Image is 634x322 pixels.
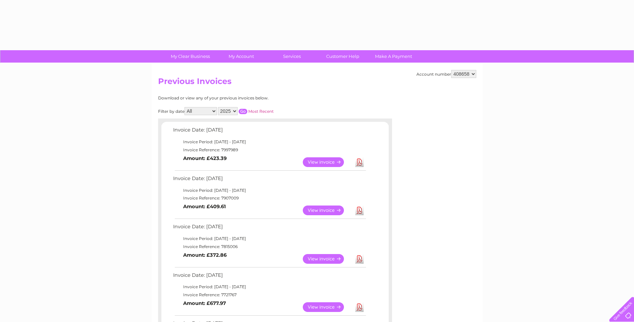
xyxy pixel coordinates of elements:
[171,138,367,146] td: Invoice Period: [DATE] - [DATE]
[214,50,269,63] a: My Account
[171,271,367,283] td: Invoice Date: [DATE]
[355,206,364,215] a: Download
[355,302,364,312] a: Download
[303,157,352,167] a: View
[171,222,367,235] td: Invoice Date: [DATE]
[183,155,227,161] b: Amount: £423.39
[171,146,367,154] td: Invoice Reference: 7997989
[303,206,352,215] a: View
[315,50,370,63] a: Customer Help
[355,157,364,167] a: Download
[264,50,320,63] a: Services
[171,194,367,202] td: Invoice Reference: 7907009
[171,126,367,138] td: Invoice Date: [DATE]
[171,291,367,299] td: Invoice Reference: 7721767
[183,204,226,210] b: Amount: £409.61
[416,70,476,78] div: Account number
[158,96,334,100] div: Download or view any of your previous invoices below.
[183,252,227,258] b: Amount: £372.86
[171,186,367,194] td: Invoice Period: [DATE] - [DATE]
[355,254,364,264] a: Download
[183,300,226,306] b: Amount: £677.97
[171,174,367,186] td: Invoice Date: [DATE]
[158,77,476,89] h2: Previous Invoices
[303,302,352,312] a: View
[248,109,274,114] a: Most Recent
[171,243,367,251] td: Invoice Reference: 7815006
[158,107,334,115] div: Filter by date
[303,254,352,264] a: View
[163,50,218,63] a: My Clear Business
[171,235,367,243] td: Invoice Period: [DATE] - [DATE]
[366,50,421,63] a: Make A Payment
[171,283,367,291] td: Invoice Period: [DATE] - [DATE]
